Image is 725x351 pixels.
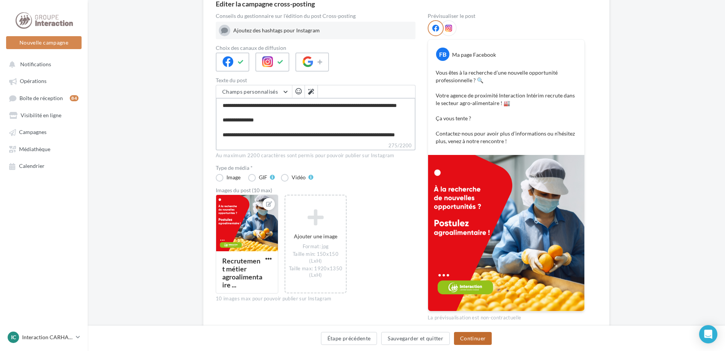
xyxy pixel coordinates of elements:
div: Conseils du gestionnaire sur l'édition du post Cross-posting [216,13,415,19]
div: Images du post (10 max) [216,188,415,193]
div: Recrutement métier agroalimentaire ... [222,257,262,289]
a: Boîte de réception84 [5,91,83,105]
div: La prévisualisation est non-contractuelle [428,311,585,321]
button: Continuer [454,332,492,345]
div: Open Intercom Messenger [699,325,717,343]
div: Ma page Facebook [452,51,496,59]
button: Notifications [5,57,80,71]
div: 10 images max pour pouvoir publier sur Instagram [216,295,415,302]
div: Editer la campagne cross-posting [216,0,315,7]
div: Image [226,175,241,180]
a: Calendrier [5,159,83,172]
div: Vidéo [292,175,306,180]
button: Sauvegarder et quitter [381,332,450,345]
span: Visibilité en ligne [21,112,61,118]
a: Médiathèque [5,142,83,156]
button: Nouvelle campagne [6,36,82,49]
span: Médiathèque [19,146,50,152]
span: IC [11,333,16,341]
button: Étape précédente [321,332,377,345]
div: Ajoutez des hashtags pour Instagram [233,27,412,34]
a: IC Interaction CARHAIX [6,330,82,345]
span: Champs personnalisés [222,88,278,95]
span: Notifications [20,61,51,67]
label: 275/2200 [216,142,415,150]
span: Campagnes [19,129,47,136]
div: GIF [259,175,267,180]
label: Type de média * [216,165,415,171]
a: Campagnes [5,125,83,139]
label: Choix des canaux de diffusion [216,45,415,51]
a: Visibilité en ligne [5,108,83,122]
div: 84 [70,95,79,101]
span: Boîte de réception [19,95,63,101]
a: Opérations [5,74,83,88]
p: Vous êtes à la recherche d’une nouvelle opportunité professionnelle ? 🔍 Votre agence de proximité... [436,69,577,145]
span: Calendrier [19,163,45,169]
div: Au maximum 2200 caractères sont permis pour pouvoir publier sur Instagram [216,152,415,159]
p: Interaction CARHAIX [22,333,73,341]
label: Texte du post [216,78,415,83]
div: FB [436,48,449,61]
div: Prévisualiser le post [428,13,585,19]
button: Champs personnalisés [216,85,292,98]
span: Opérations [20,78,47,85]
